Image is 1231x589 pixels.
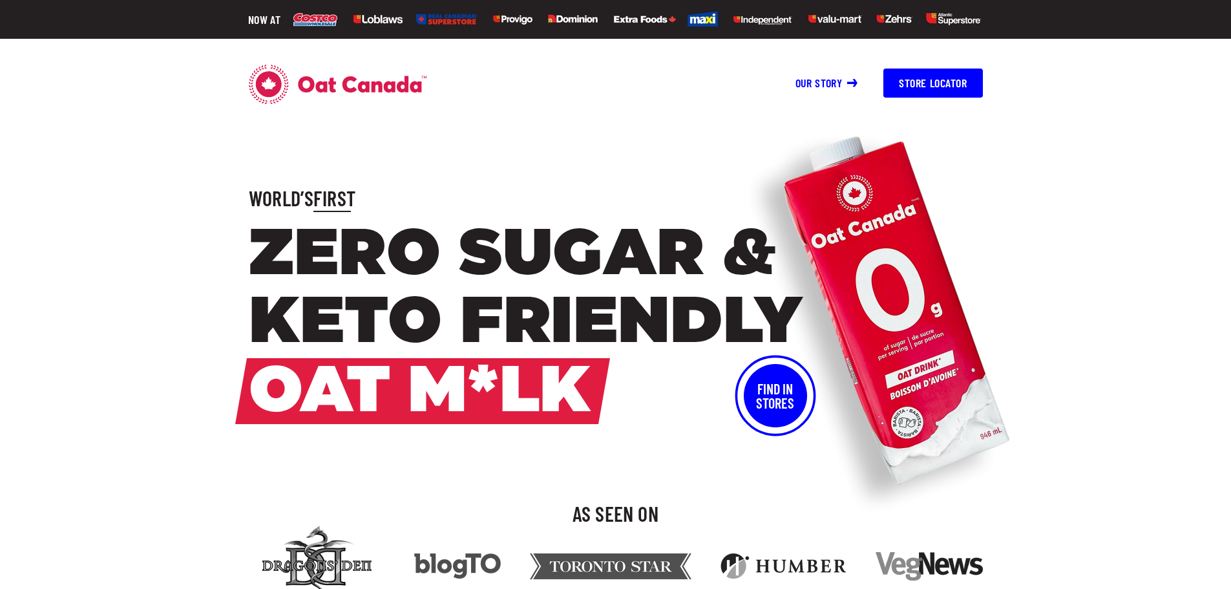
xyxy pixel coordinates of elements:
[249,500,983,528] h3: As Seen On
[313,186,355,210] span: First
[795,76,858,90] a: Our story
[249,222,983,427] h1: Zero Sugar & Keto Friendly
[870,77,982,90] a: Store Locator
[883,69,982,98] button: Store Locator
[744,364,807,427] button: Find InStores
[249,184,983,212] h3: World’s
[249,358,591,424] span: Oat M*lk
[248,12,280,27] h4: NOW AT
